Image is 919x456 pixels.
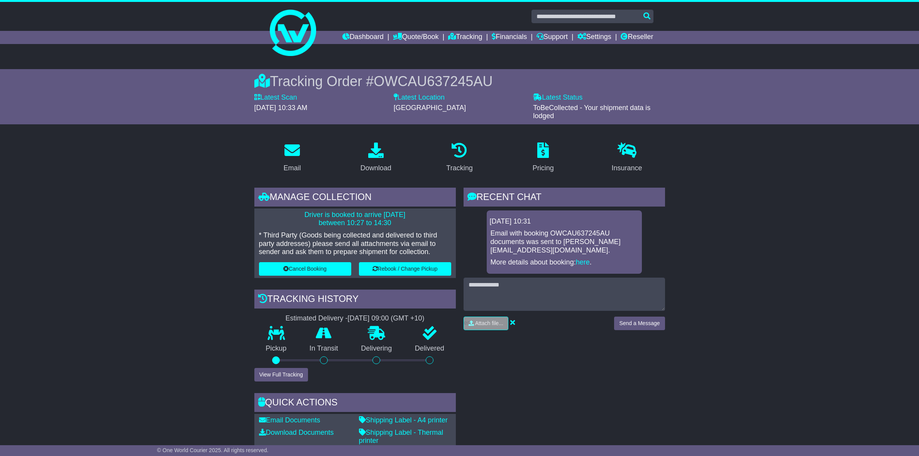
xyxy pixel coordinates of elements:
[528,140,559,176] a: Pricing
[350,344,404,353] p: Delivering
[577,31,611,44] a: Settings
[394,104,466,112] span: [GEOGRAPHIC_DATA]
[537,31,568,44] a: Support
[259,429,334,436] a: Download Documents
[259,416,320,424] a: Email Documents
[576,258,590,266] a: here
[360,163,391,173] div: Download
[393,31,438,44] a: Quote/Book
[441,140,477,176] a: Tracking
[342,31,384,44] a: Dashboard
[254,73,665,90] div: Tracking Order #
[283,163,301,173] div: Email
[254,104,308,112] span: [DATE] 10:33 AM
[298,344,350,353] p: In Transit
[491,258,638,267] p: More details about booking: .
[157,447,269,453] span: © One World Courier 2025. All rights reserved.
[612,163,642,173] div: Insurance
[254,344,298,353] p: Pickup
[359,429,443,445] a: Shipping Label - Thermal printer
[403,344,456,353] p: Delivered
[254,393,456,414] div: Quick Actions
[490,217,639,226] div: [DATE] 10:31
[259,262,351,276] button: Cancel Booking
[533,104,650,120] span: ToBeCollected - Your shipment data is lodged
[355,140,396,176] a: Download
[259,231,451,256] p: * Third Party (Goods being collected and delivered to third party addresses) please send all atta...
[446,163,472,173] div: Tracking
[254,368,308,381] button: View Full Tracking
[464,188,665,209] div: RECENT CHAT
[259,211,451,227] p: Driver is booked to arrive [DATE] between 10:27 to 14:30
[614,317,665,330] button: Send a Message
[359,416,448,424] a: Shipping Label - A4 printer
[533,93,582,102] label: Latest Status
[607,140,647,176] a: Insurance
[492,31,527,44] a: Financials
[254,93,297,102] label: Latest Scan
[394,93,445,102] label: Latest Location
[348,314,425,323] div: [DATE] 09:00 (GMT +10)
[533,163,554,173] div: Pricing
[254,290,456,310] div: Tracking history
[491,229,638,254] p: Email with booking OWCAU637245AU documents was sent to [PERSON_NAME][EMAIL_ADDRESS][DOMAIN_NAME].
[448,31,482,44] a: Tracking
[278,140,306,176] a: Email
[621,31,653,44] a: Reseller
[359,262,451,276] button: Rebook / Change Pickup
[254,188,456,209] div: Manage collection
[374,73,493,89] span: OWCAU637245AU
[254,314,456,323] div: Estimated Delivery -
